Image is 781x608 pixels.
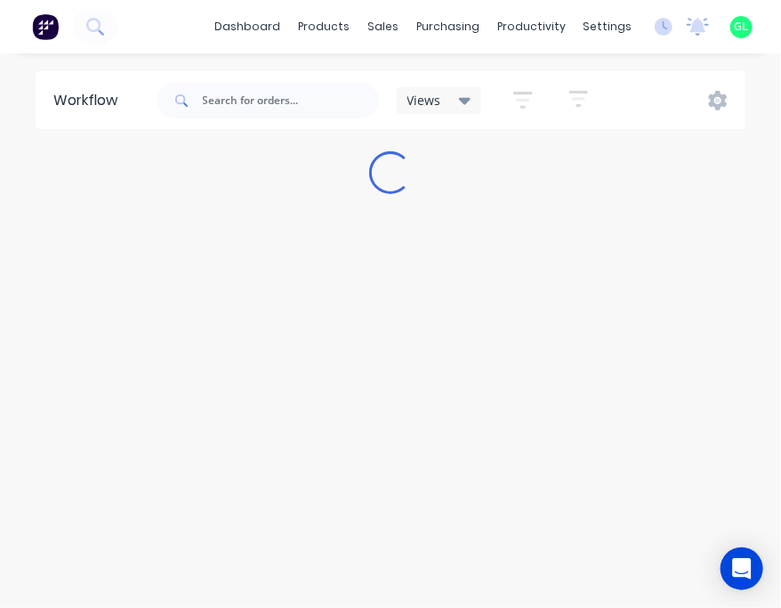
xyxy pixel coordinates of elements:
img: Factory [32,13,59,40]
span: GL [735,19,749,35]
div: Workflow [53,90,126,111]
input: Search for orders... [203,83,379,118]
span: Views [407,91,441,109]
div: settings [574,13,640,40]
div: productivity [489,13,576,40]
div: purchasing [408,13,489,40]
div: products [290,13,359,40]
div: Open Intercom Messenger [721,547,763,590]
a: dashboard [206,13,290,40]
div: sales [359,13,408,40]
